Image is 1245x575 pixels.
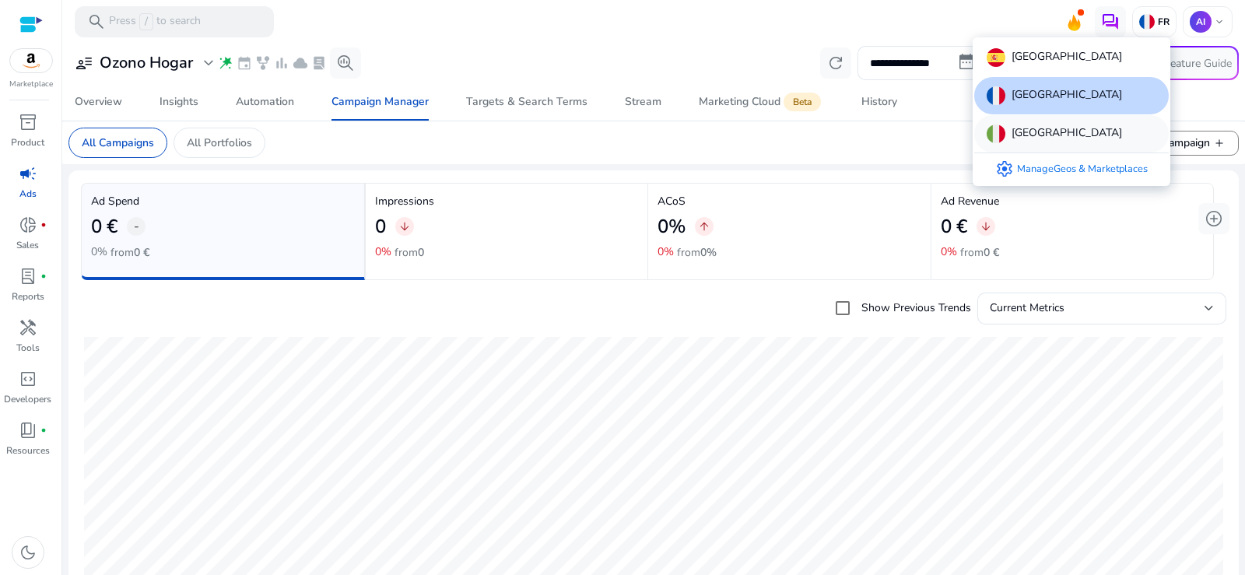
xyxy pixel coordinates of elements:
[983,153,1160,184] a: settingsManageGeos & Marketplaces
[987,48,1005,67] img: es.svg
[995,160,1014,178] span: settings
[1012,86,1122,105] p: [GEOGRAPHIC_DATA]
[987,124,1005,143] img: it.svg
[987,86,1005,105] img: fr.svg
[1012,124,1122,143] p: [GEOGRAPHIC_DATA]
[1012,48,1122,67] p: [GEOGRAPHIC_DATA]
